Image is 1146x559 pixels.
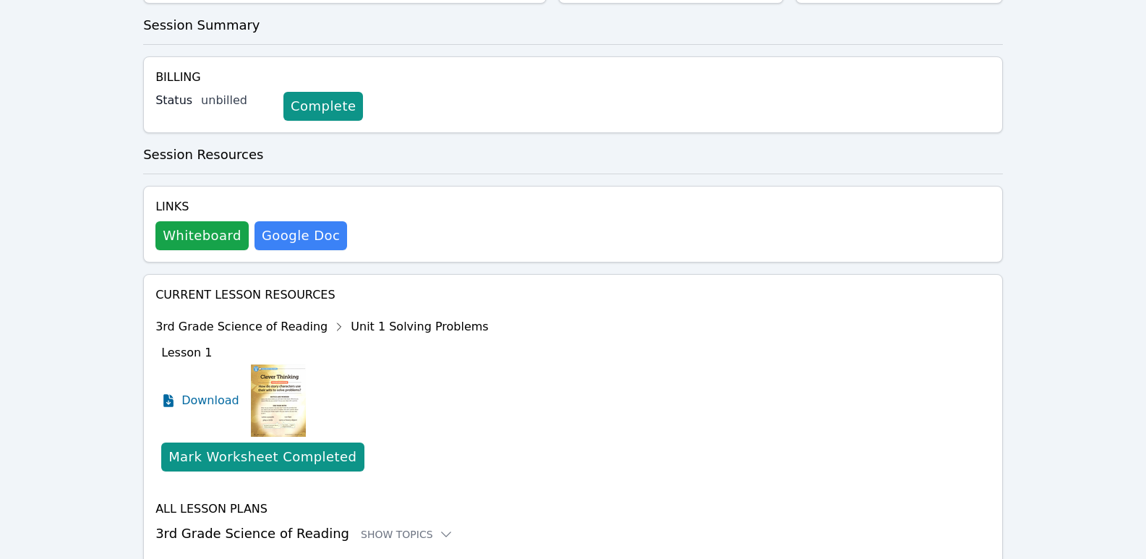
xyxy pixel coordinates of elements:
h4: Billing [155,69,991,86]
h4: Links [155,198,347,216]
button: Mark Worksheet Completed [161,443,364,471]
button: Show Topics [361,527,453,542]
label: Status [155,92,192,109]
div: 3rd Grade Science of Reading Unit 1 Solving Problems [155,315,489,338]
button: Whiteboard [155,221,249,250]
h3: Session Summary [143,15,1003,35]
a: Google Doc [255,221,347,250]
span: Download [181,392,239,409]
h3: Session Resources [143,145,1003,165]
img: Lesson 1 [251,364,306,437]
div: unbilled [201,92,272,109]
h4: Current Lesson Resources [155,286,991,304]
a: Complete [283,92,363,121]
div: Mark Worksheet Completed [168,447,356,467]
h4: All Lesson Plans [155,500,991,518]
h3: 3rd Grade Science of Reading [155,524,991,544]
a: Download [161,364,239,437]
span: Lesson 1 [161,346,212,359]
